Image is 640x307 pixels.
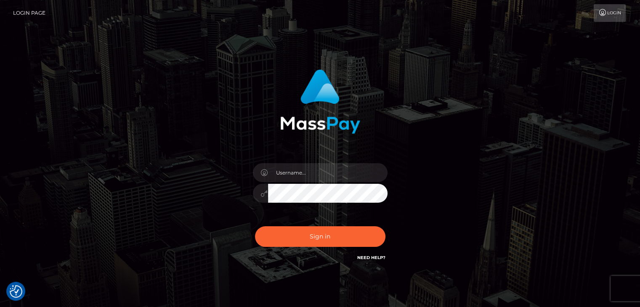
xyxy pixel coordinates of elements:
a: Need Help? [357,255,385,260]
button: Sign in [255,226,385,247]
img: Revisit consent button [10,285,22,298]
a: Login Page [13,4,45,22]
a: Login [594,4,626,22]
input: Username... [268,163,388,182]
button: Consent Preferences [10,285,22,298]
img: MassPay Login [280,69,360,134]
